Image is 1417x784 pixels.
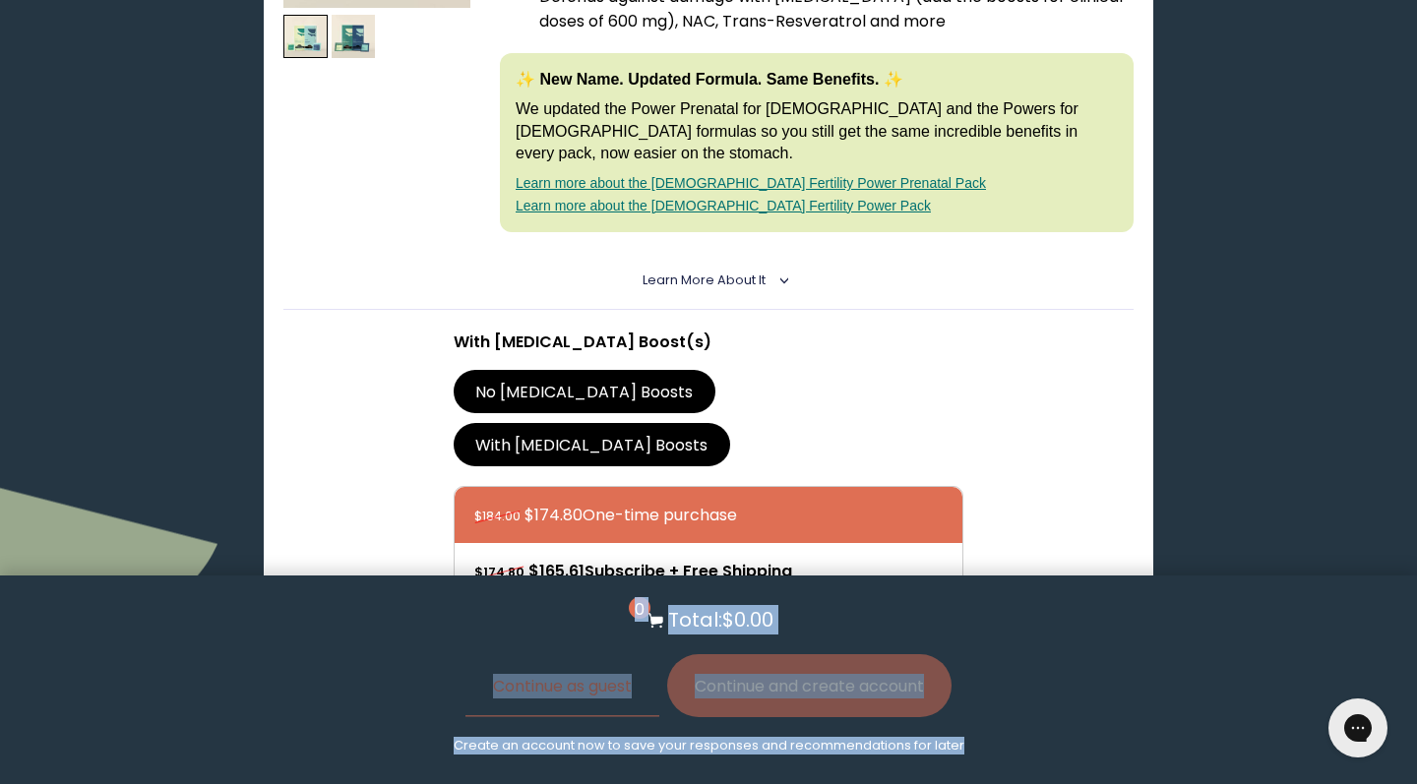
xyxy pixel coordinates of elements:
[332,15,376,59] img: thumbnail image
[629,597,650,619] span: 0
[454,423,730,466] label: With [MEDICAL_DATA] Boosts
[643,271,775,289] summary: Learn More About it <
[643,271,766,288] span: Learn More About it
[668,605,773,634] p: Total: $0.00
[454,737,964,754] p: Create an account now to save your responses and recommendations for later
[465,654,659,717] button: Continue as guest
[771,275,789,285] i: <
[454,370,715,413] label: No [MEDICAL_DATA] Boosts
[516,198,931,213] a: Learn more about the [DEMOGRAPHIC_DATA] Fertility Power Pack
[283,15,328,59] img: thumbnail image
[516,98,1118,164] p: We updated the Power Prenatal for [DEMOGRAPHIC_DATA] and the Powers for [DEMOGRAPHIC_DATA] formul...
[454,330,963,354] p: With [MEDICAL_DATA] Boost(s)
[667,654,952,717] button: Continue and create account
[516,175,986,191] a: Learn more about the [DEMOGRAPHIC_DATA] Fertility Power Prenatal Pack
[1319,692,1397,764] iframe: Gorgias live chat messenger
[516,71,903,88] strong: ✨ New Name. Updated Formula. Same Benefits. ✨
